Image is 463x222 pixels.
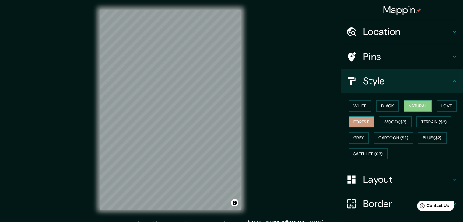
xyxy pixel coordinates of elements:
[363,26,451,38] h4: Location
[100,10,241,210] canvas: Map
[437,100,457,112] button: Love
[341,167,463,192] div: Layout
[363,173,451,186] h4: Layout
[409,198,456,215] iframe: Help widget launcher
[404,100,432,112] button: Natural
[231,199,238,206] button: Toggle attribution
[349,100,371,112] button: White
[363,198,451,210] h4: Border
[416,8,421,13] img: pin-icon.png
[363,50,451,63] h4: Pins
[349,116,374,128] button: Forest
[416,116,452,128] button: Terrain ($2)
[374,132,413,144] button: Cartoon ($2)
[363,75,451,87] h4: Style
[349,148,388,160] button: Satellite ($3)
[341,19,463,44] div: Location
[379,116,412,128] button: Wood ($2)
[349,132,369,144] button: Grey
[341,69,463,93] div: Style
[341,192,463,216] div: Border
[376,100,399,112] button: Black
[418,132,447,144] button: Blue ($2)
[383,4,422,16] h4: Mappin
[341,44,463,69] div: Pins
